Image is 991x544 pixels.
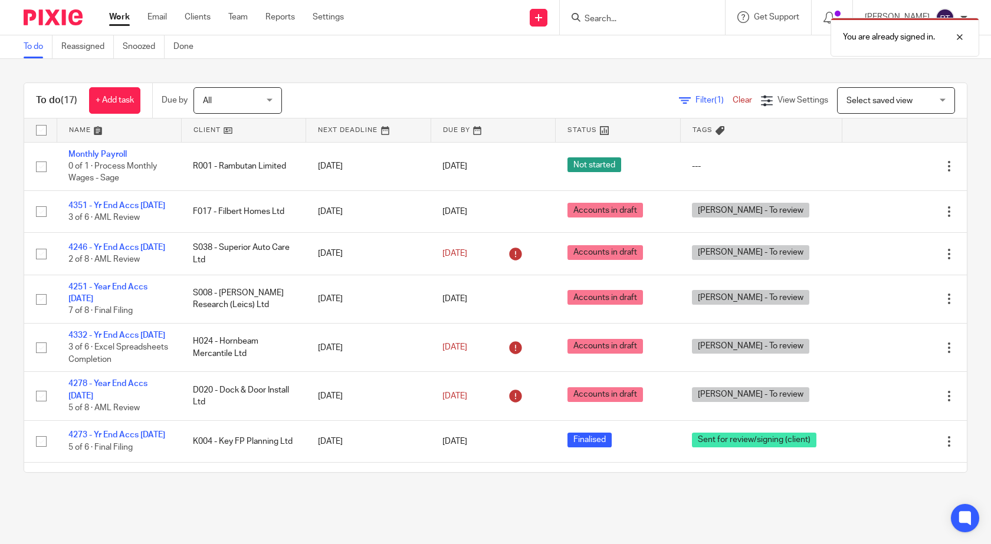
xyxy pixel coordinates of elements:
td: [DATE] [306,233,431,275]
span: (17) [61,95,77,105]
span: [DATE] [442,392,467,400]
a: Team [228,11,248,23]
a: 4278 - Year End Accs [DATE] [68,380,147,400]
span: Finalised [567,433,612,447]
span: [DATE] [442,249,467,258]
a: Done [173,35,202,58]
td: S008 - [PERSON_NAME] Research (Leics) Ltd [181,275,306,323]
a: Reports [265,11,295,23]
a: Work [109,11,130,23]
td: F017 - Filbert Homes Ltd [181,190,306,232]
span: Filter [695,96,733,104]
a: 4332 - Yr End Accs [DATE] [68,331,165,339]
a: Clients [185,11,211,23]
a: 4273 - Yr End Accs [DATE] [68,431,165,439]
span: [PERSON_NAME] - To review [692,387,809,402]
span: 5 of 8 · AML Review [68,404,140,412]
span: Accounts in draft [567,203,643,217]
td: R001 - Rambutan Limited [181,142,306,190]
span: [DATE] [442,437,467,446]
span: Accounts in draft [567,290,643,305]
span: [PERSON_NAME] - To review [692,245,809,260]
span: [PERSON_NAME] - To review [692,290,809,305]
span: Accounts in draft [567,339,643,354]
span: [PERSON_NAME] - To review [692,339,809,354]
a: 4251 - Year End Accs [DATE] [68,283,147,303]
a: Monthly Payroll [68,150,127,159]
p: You are already signed in. [843,31,935,43]
div: --- [692,160,830,172]
a: Reassigned [61,35,114,58]
a: Email [147,11,167,23]
td: [DATE] [306,190,431,232]
a: Settings [313,11,344,23]
img: svg%3E [936,8,954,27]
span: [DATE] [442,207,467,216]
a: Snoozed [123,35,165,58]
span: Tags [693,127,713,133]
td: S038 - Superior Auto Care Ltd [181,233,306,275]
td: [DATE] [306,142,431,190]
span: Select saved view [846,97,913,105]
p: Due by [162,94,188,106]
td: [DATE] [306,420,431,462]
span: [DATE] [442,344,467,352]
a: 4246 - Yr End Accs [DATE] [68,243,165,252]
td: [DATE] [306,463,431,505]
td: [DATE] [306,275,431,323]
td: [DATE] [306,324,431,372]
span: 3 of 6 · Excel Spreadsheets Completion [68,344,168,364]
span: 2 of 8 · AML Review [68,256,140,264]
span: (1) [714,96,724,104]
span: [DATE] [442,162,467,170]
span: Not started [567,157,621,172]
span: [PERSON_NAME] - To review [692,203,809,217]
h1: To do [36,94,77,107]
span: 0 of 1 · Process Monthly Wages - Sage [68,162,157,183]
span: 3 of 6 · AML Review [68,213,140,222]
span: Accounts in draft [567,245,643,260]
span: Accounts in draft [567,387,643,402]
a: Clear [733,96,752,104]
td: K004 - Key FP Planning Ltd [181,420,306,462]
span: [DATE] [442,295,467,303]
td: H024 - Hornbeam Mercantile Ltd [181,324,306,372]
td: [DATE] [306,372,431,420]
a: 4351 - Yr End Accs [DATE] [68,202,165,210]
span: 5 of 6 · Final Filing [68,443,133,451]
span: All [203,97,212,105]
span: Sent for review/signing (client) [692,433,816,447]
td: A018 - Azzure International Ltd [181,463,306,505]
a: To do [24,35,52,58]
span: 7 of 8 · Final Filing [68,307,133,315]
td: D020 - Dock & Door Install Ltd [181,372,306,420]
span: View Settings [777,96,828,104]
a: + Add task [89,87,140,114]
img: Pixie [24,9,83,25]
